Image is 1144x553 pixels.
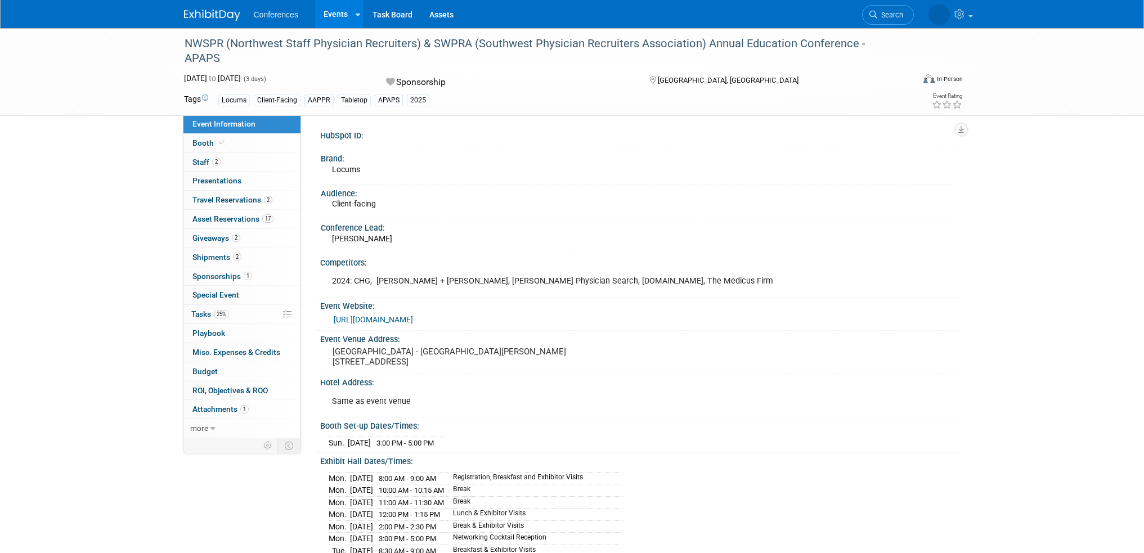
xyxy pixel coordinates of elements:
img: Bob Wolf [928,4,950,25]
span: [DATE] [DATE] [184,74,241,83]
span: 2 [212,158,221,166]
div: Hotel Address: [320,374,961,388]
pre: [GEOGRAPHIC_DATA] - [GEOGRAPHIC_DATA][PERSON_NAME] [STREET_ADDRESS] [333,347,575,367]
span: 1 [240,405,249,413]
a: Sponsorships1 [183,267,300,286]
span: Special Event [192,290,239,299]
div: AAPPR [304,95,334,106]
span: Giveaways [192,233,240,242]
span: 1 [244,272,252,280]
span: Attachments [192,404,249,413]
span: 3:00 PM - 5:00 PM [379,534,436,543]
td: Mon. [329,484,350,497]
div: Event Website: [320,298,961,312]
div: Client-Facing [254,95,300,106]
a: Presentations [183,172,300,190]
i: Booth reservation complete [219,140,225,146]
td: Toggle Event Tabs [277,438,300,453]
span: Tasks [191,309,229,318]
span: 25% [214,310,229,318]
div: Locums [218,95,250,106]
td: [DATE] [350,484,373,497]
div: APAPS [375,95,403,106]
span: Staff [192,158,221,167]
div: Booth Set-up Dates/Times: [320,417,961,431]
span: Client-facing [332,199,376,208]
div: In-Person [936,75,963,83]
span: 10:00 AM - 10:15 AM [379,486,444,494]
span: 12:00 PM - 1:15 PM [379,510,440,519]
td: Mon. [329,509,350,521]
span: Event Information [192,119,255,128]
a: Special Event [183,286,300,304]
td: Mon. [329,472,350,484]
span: Shipments [192,253,241,262]
a: Misc. Expenses & Credits [183,343,300,362]
span: Presentations [192,176,241,185]
span: 17 [262,214,273,223]
div: Event Rating [932,93,962,99]
div: Event Format [847,73,963,89]
span: Locums [332,165,360,174]
div: Audience: [321,185,955,199]
span: 2 [232,233,240,242]
span: 8:00 AM - 9:00 AM [379,474,436,483]
span: (3 days) [243,75,266,83]
a: ROI, Objectives & ROO [183,381,300,400]
td: [DATE] [350,509,373,521]
span: Travel Reservations [192,195,272,204]
div: Conference Lead: [321,219,955,233]
a: [URL][DOMAIN_NAME] [334,315,413,324]
div: Same as event venue [324,390,836,413]
div: HubSpot ID: [320,127,961,141]
td: Break [446,484,623,497]
a: Staff2 [183,153,300,172]
a: Tasks25% [183,305,300,323]
a: Playbook [183,324,300,343]
td: [DATE] [350,520,373,533]
td: Break [446,496,623,509]
span: 2:00 PM - 2:30 PM [379,523,436,531]
span: Sponsorships [192,272,252,281]
td: Sun. [329,437,348,448]
td: Tags [184,93,208,106]
span: 2 [264,196,272,204]
span: 11:00 AM - 11:30 AM [379,498,444,507]
div: Brand: [321,150,955,164]
div: NWSPR (Northwest Staff Physician Recruiters) & SWPRA (Southwest Physician Recruiters Association)... [181,34,897,68]
td: [DATE] [348,437,371,448]
a: Booth [183,134,300,152]
span: Budget [192,367,218,376]
img: ExhibitDay [184,10,240,21]
td: Mon. [329,520,350,533]
div: 2025 [407,95,429,106]
div: Exhibit Hall Dates/Times: [320,453,961,467]
img: Format-Inperson.png [923,74,935,83]
td: [DATE] [350,496,373,509]
a: more [183,419,300,438]
td: Mon. [329,533,350,545]
td: Registration, Breakfast and Exhibitor Visits [446,472,623,484]
span: Asset Reservations [192,214,273,223]
span: 3:00 PM - 5:00 PM [376,439,434,447]
td: Personalize Event Tab Strip [258,438,278,453]
td: [DATE] [350,533,373,545]
span: to [207,74,218,83]
span: 2 [233,253,241,261]
div: Tabletop [338,95,371,106]
td: Networking Cocktail Reception [446,533,623,545]
span: Playbook [192,329,225,338]
div: 2024: CHG, [PERSON_NAME] + [PERSON_NAME], [PERSON_NAME] Physician Search, [DOMAIN_NAME], The Medi... [324,270,836,293]
span: Conferences [254,10,298,19]
span: [GEOGRAPHIC_DATA], [GEOGRAPHIC_DATA] [658,76,798,84]
a: Travel Reservations2 [183,191,300,209]
a: Budget [183,362,300,381]
span: Misc. Expenses & Credits [192,348,280,357]
div: Sponsorship [383,73,631,92]
div: Competitors: [320,254,961,268]
span: [PERSON_NAME] [332,234,392,243]
td: Lunch & Exhibitor Visits [446,509,623,521]
span: Booth [192,138,227,147]
span: Search [877,11,903,19]
td: Mon. [329,496,350,509]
